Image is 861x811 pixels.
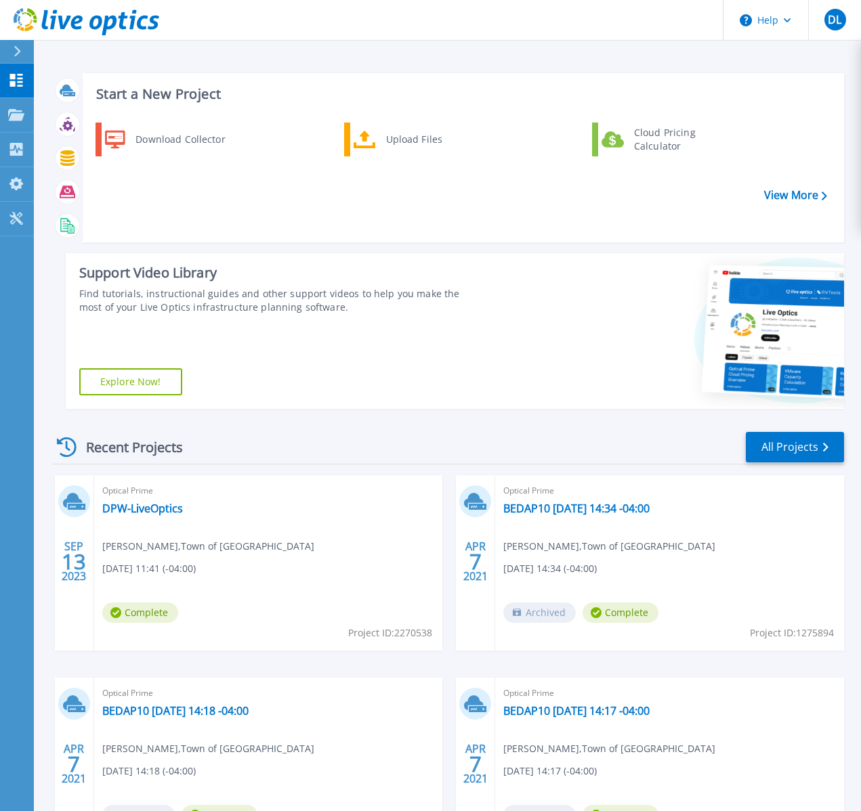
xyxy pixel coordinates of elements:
[96,123,234,156] a: Download Collector
[503,502,650,515] a: BEDAP10 [DATE] 14:34 -04:00
[102,539,314,554] span: [PERSON_NAME] , Town of [GEOGRAPHIC_DATA]
[79,368,182,395] a: Explore Now!
[61,739,87,789] div: APR 2021
[62,556,86,567] span: 13
[102,764,196,779] span: [DATE] 14:18 (-04:00)
[503,483,836,498] span: Optical Prime
[79,287,484,314] div: Find tutorials, instructional guides and other support videos to help you make the most of your L...
[503,561,597,576] span: [DATE] 14:34 (-04:00)
[102,561,196,576] span: [DATE] 11:41 (-04:00)
[102,741,314,756] span: [PERSON_NAME] , Town of [GEOGRAPHIC_DATA]
[52,431,201,464] div: Recent Projects
[96,87,826,102] h3: Start a New Project
[344,123,483,156] a: Upload Files
[79,264,484,282] div: Support Video Library
[102,502,183,515] a: DPW-LiveOptics
[102,602,178,623] span: Complete
[469,758,482,770] span: 7
[503,764,597,779] span: [DATE] 14:17 (-04:00)
[503,602,576,623] span: Archived
[503,539,715,554] span: [PERSON_NAME] , Town of [GEOGRAPHIC_DATA]
[746,432,844,462] a: All Projects
[828,14,841,25] span: DL
[68,758,80,770] span: 7
[469,556,482,567] span: 7
[61,537,87,586] div: SEP 2023
[503,704,650,718] a: BEDAP10 [DATE] 14:17 -04:00
[379,126,480,153] div: Upload Files
[503,741,715,756] span: [PERSON_NAME] , Town of [GEOGRAPHIC_DATA]
[750,626,834,640] span: Project ID: 1275894
[348,626,432,640] span: Project ID: 2270538
[463,739,488,789] div: APR 2021
[129,126,231,153] div: Download Collector
[627,126,728,153] div: Cloud Pricing Calculator
[592,123,731,156] a: Cloud Pricing Calculator
[764,189,827,202] a: View More
[583,602,658,623] span: Complete
[102,686,435,701] span: Optical Prime
[463,537,488,586] div: APR 2021
[102,704,249,718] a: BEDAP10 [DATE] 14:18 -04:00
[102,483,435,498] span: Optical Prime
[503,686,836,701] span: Optical Prime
